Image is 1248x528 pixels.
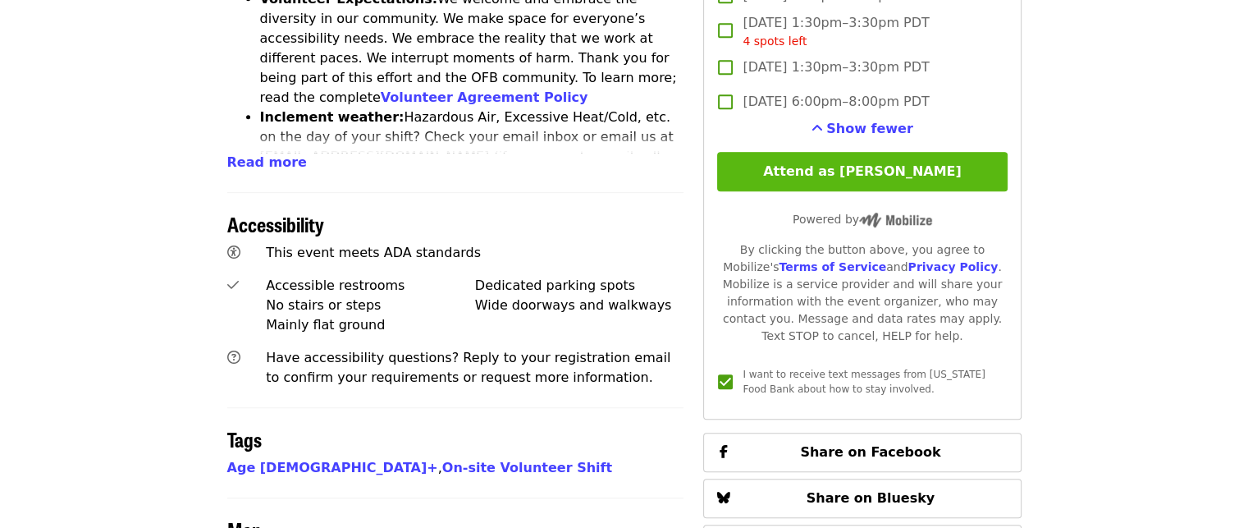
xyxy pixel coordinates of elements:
strong: Inclement weather: [260,109,405,125]
span: [DATE] 1:30pm–3:30pm PDT [743,57,929,77]
img: Powered by Mobilize [859,213,932,227]
span: Tags [227,425,262,453]
i: universal-access icon [227,245,240,260]
button: Share on Facebook [703,433,1021,472]
a: Volunteer Agreement Policy [381,90,588,105]
button: See more timeslots [811,119,913,139]
a: Age [DEMOGRAPHIC_DATA]+ [227,460,438,475]
a: Terms of Service [779,260,886,273]
span: Powered by [793,213,932,226]
span: [DATE] 1:30pm–3:30pm PDT [743,13,929,50]
div: Accessible restrooms [266,276,475,296]
div: Mainly flat ground [266,315,475,335]
i: check icon [227,278,239,293]
button: Share on Bluesky [703,479,1021,518]
span: This event meets ADA standards [266,245,481,260]
li: Hazardous Air, Excessive Heat/Cold, etc. on the day of your shift? Check your email inbox or emai... [260,108,684,206]
button: Attend as [PERSON_NAME] [717,152,1007,191]
div: Dedicated parking spots [475,276,684,296]
span: Show fewer [826,121,913,136]
a: Privacy Policy [907,260,998,273]
span: 4 spots left [743,34,807,48]
span: , [227,460,442,475]
span: Share on Bluesky [807,490,935,506]
div: Wide doorways and walkways [475,296,684,315]
div: By clicking the button above, you agree to Mobilize's and . Mobilize is a service provider and wi... [717,241,1007,345]
span: I want to receive text messages from [US_STATE] Food Bank about how to stay involved. [743,369,985,395]
i: question-circle icon [227,350,240,365]
span: Have accessibility questions? Reply to your registration email to confirm your requirements or re... [266,350,670,385]
span: Share on Facebook [800,444,940,460]
span: Accessibility [227,209,324,238]
button: Read more [227,153,307,172]
span: [DATE] 6:00pm–8:00pm PDT [743,92,929,112]
div: No stairs or steps [266,296,475,315]
a: On-site Volunteer Shift [442,460,612,475]
span: Read more [227,154,307,170]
